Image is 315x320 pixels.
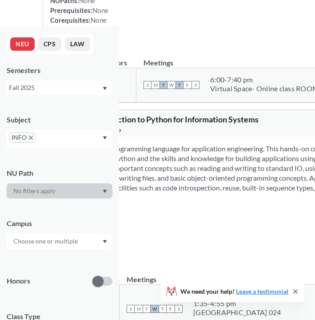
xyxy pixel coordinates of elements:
div: Subject [7,115,112,125]
span: W [167,81,175,89]
span: T [175,81,183,89]
div: NU Path [7,168,112,178]
svg: Dropdown arrow [103,87,107,90]
div: Dropdown arrow [7,183,112,198]
span: T [143,305,151,313]
span: S [191,81,199,89]
span: M [152,81,159,89]
span: F [183,81,191,89]
span: M [135,305,143,313]
span: INFOX to remove pill [9,132,36,143]
span: T [159,305,167,313]
a: Leave a testimonial [236,288,288,295]
span: S [127,305,135,313]
svg: Dropdown arrow [103,190,107,193]
div: 1:35 - 4:55 pm [193,299,281,308]
svg: Dropdown arrow [103,240,107,243]
button: CPS [38,37,61,51]
span: None [92,6,108,14]
span: F [167,305,175,313]
div: Semesters [7,65,112,75]
p: Honors [7,276,30,286]
svg: Dropdown arrow [103,136,107,140]
span: INFO 5002 : Introduction to Python for Information Systems [50,114,259,124]
span: T [159,81,167,89]
div: INFOX to remove pillDropdown arrow [7,130,112,148]
div: Fall 2025 [9,83,102,93]
div: Dropdown arrow [7,234,112,249]
span: S [175,305,183,313]
span: None [88,26,104,34]
svg: X to remove pill [29,136,33,140]
button: NEU [10,37,35,51]
div: Campus [7,219,112,228]
div: Fall 2025Dropdown arrow [7,81,112,95]
span: S [144,81,152,89]
button: LAW [65,37,90,51]
div: [GEOGRAPHIC_DATA] 024 [193,308,281,317]
span: We need your help! [180,288,288,295]
span: W [151,305,159,313]
span: None [91,16,107,24]
input: Choose one or multiple [9,236,84,247]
